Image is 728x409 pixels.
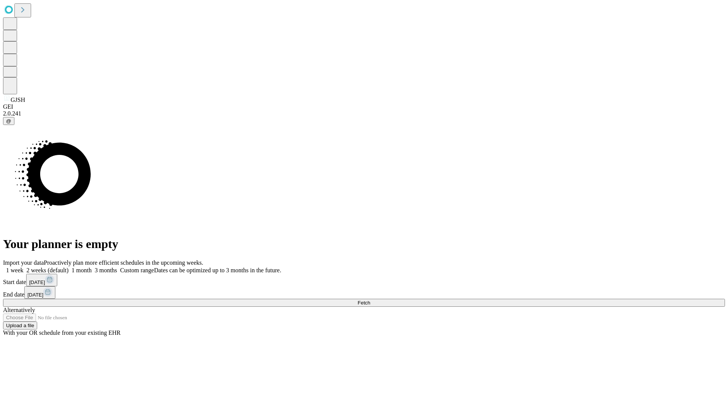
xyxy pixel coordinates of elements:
span: Alternatively [3,307,35,313]
span: 1 month [72,267,92,273]
span: 1 week [6,267,24,273]
div: Start date [3,274,725,286]
span: 2 weeks (default) [27,267,69,273]
span: [DATE] [29,279,45,285]
span: Fetch [358,300,370,306]
button: @ [3,117,14,125]
div: 2.0.241 [3,110,725,117]
span: @ [6,118,11,124]
button: Upload a file [3,322,37,329]
span: 3 months [95,267,117,273]
span: [DATE] [27,292,43,298]
div: End date [3,286,725,299]
button: [DATE] [24,286,55,299]
h1: Your planner is empty [3,237,725,251]
span: With your OR schedule from your existing EHR [3,329,121,336]
button: [DATE] [26,274,57,286]
div: GEI [3,103,725,110]
span: GJSH [11,97,25,103]
span: Import your data [3,259,44,266]
span: Custom range [120,267,154,273]
span: Proactively plan more efficient schedules in the upcoming weeks. [44,259,203,266]
button: Fetch [3,299,725,307]
span: Dates can be optimized up to 3 months in the future. [154,267,281,273]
